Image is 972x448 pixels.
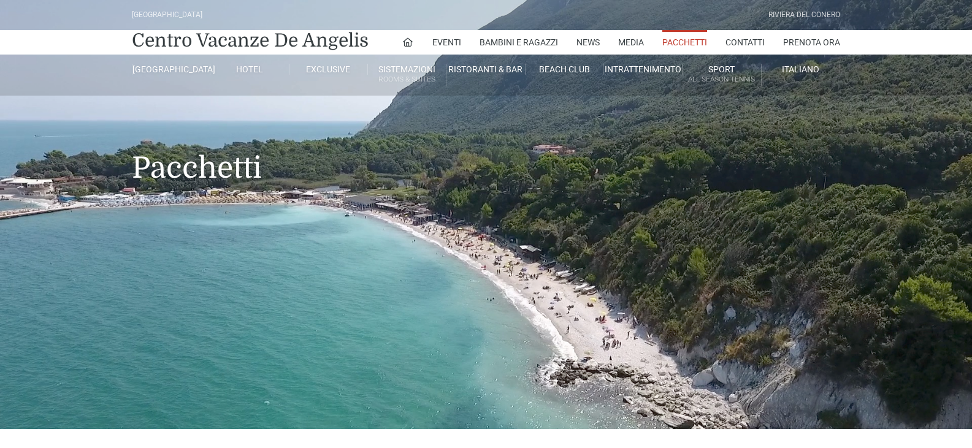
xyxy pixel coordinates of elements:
[368,64,446,86] a: SistemazioniRooms & Suites
[662,30,707,55] a: Pacchetti
[132,9,202,21] div: [GEOGRAPHIC_DATA]
[446,64,525,75] a: Ristoranti & Bar
[782,64,819,74] span: Italiano
[618,30,644,55] a: Media
[683,74,760,85] small: All Season Tennis
[604,64,683,75] a: Intrattenimento
[210,64,289,75] a: Hotel
[526,64,604,75] a: Beach Club
[480,30,558,55] a: Bambini e Ragazzi
[683,64,761,86] a: SportAll Season Tennis
[289,64,368,75] a: Exclusive
[432,30,461,55] a: Eventi
[725,30,765,55] a: Contatti
[368,74,446,85] small: Rooms & Suites
[783,30,840,55] a: Prenota Ora
[768,9,840,21] div: Riviera Del Conero
[576,30,600,55] a: News
[762,64,840,75] a: Italiano
[132,28,369,53] a: Centro Vacanze De Angelis
[132,64,210,75] a: [GEOGRAPHIC_DATA]
[132,96,840,203] h1: Pacchetti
